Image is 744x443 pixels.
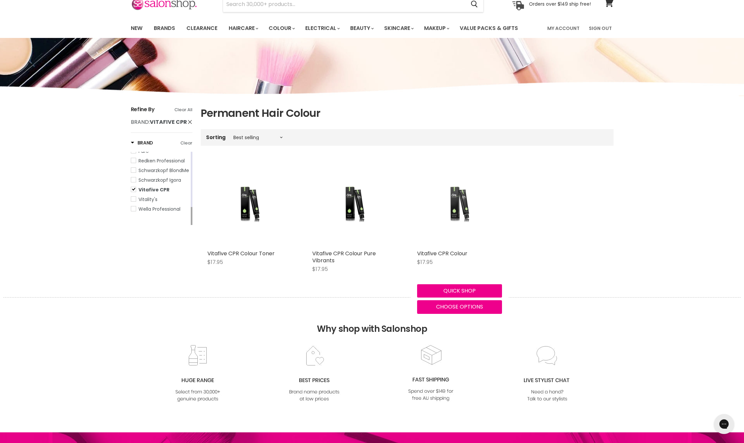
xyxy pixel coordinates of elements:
[300,21,344,35] a: Electrical
[138,186,169,193] span: Vitafive CPR
[455,21,523,35] a: Value Packs & Gifts
[150,118,187,126] strong: Vitafive CPR
[138,157,185,164] span: Redken Professional
[417,162,502,247] a: Vitafive CPR Colour
[520,345,574,403] img: chat_c0a1c8f7-3133-4fc6-855f-7264552747f6.jpg
[131,118,192,126] a: Brand: Vitafive CPR
[312,250,376,264] a: Vitafive CPR Colour Pure Vibrants
[138,177,181,183] span: Schwarzkopf Igora
[207,250,275,257] a: Vitafive CPR Colour Toner
[206,134,226,140] label: Sorting
[123,19,622,38] nav: Main
[417,300,502,314] button: Choose options
[138,196,157,203] span: Vitality's
[131,139,153,146] h3: Brand
[149,21,180,35] a: Brands
[379,21,418,35] a: Skincare
[138,167,189,174] span: Schwarzkopf BlondMe
[417,250,467,257] a: Vitafive CPR Colour
[138,206,180,212] span: Wella Professional
[207,258,223,266] span: $17.95
[126,21,147,35] a: New
[207,162,292,247] a: Vitafive CPR Colour Toner
[431,162,487,247] img: Vitafive CPR Colour
[131,157,189,164] a: Redken Professional
[131,118,149,126] span: Brand
[345,21,378,35] a: Beauty
[174,106,192,113] a: Clear All
[221,162,278,247] img: Vitafive CPR Colour Toner
[326,162,382,247] img: Vitafive CPR Colour Pure Vibrants
[171,345,225,403] img: range2_8cf790d4-220e-469f-917d-a18fed3854b6.jpg
[264,21,299,35] a: Colour
[312,265,328,273] span: $17.95
[131,205,189,213] a: Wella Professional
[224,21,262,35] a: Haircare
[201,106,614,120] h1: Permanent Hair Colour
[3,297,741,344] h2: Why shop with Salonshop
[404,344,458,402] img: fast.jpg
[417,258,433,266] span: $17.95
[436,303,483,311] span: Choose options
[126,19,533,38] ul: Main menu
[138,148,149,154] span: Pure
[131,196,189,203] a: Vitality's
[131,167,189,174] a: Schwarzkopf BlondMe
[287,345,341,403] img: prices.jpg
[419,21,453,35] a: Makeup
[131,186,189,193] a: Vitafive CPR
[711,412,737,436] iframe: Gorgias live chat messenger
[131,176,189,184] a: Schwarzkopf Igora
[131,106,155,113] span: Refine By
[585,21,616,35] a: Sign Out
[312,162,397,247] a: Vitafive CPR Colour Pure Vibrants
[180,139,192,147] a: Clear
[543,21,584,35] a: My Account
[529,1,591,7] p: Orders over $149 ship free!
[417,284,502,298] button: Quick shop
[181,21,222,35] a: Clearance
[131,118,187,126] span: :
